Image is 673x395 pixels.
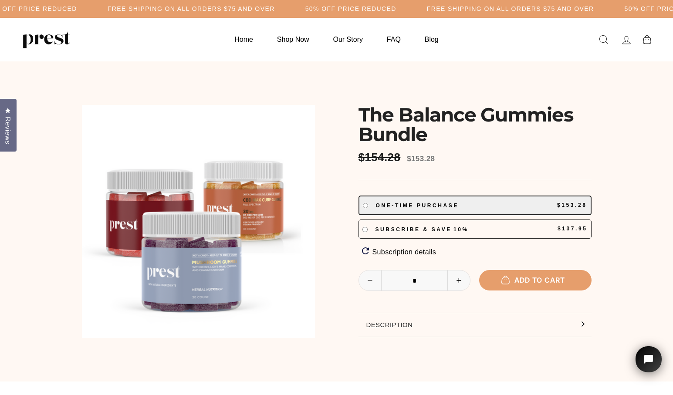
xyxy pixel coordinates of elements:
button: Reduce item quantity by one [359,270,382,290]
a: Home [223,31,264,48]
span: One-time purchase [376,203,461,209]
span: Subscription details [369,248,436,256]
button: Add to cart [479,270,592,290]
span: Reviews [2,117,14,144]
span: original price [557,200,587,210]
img: PREST ORGANICS [22,31,70,48]
a: Blog [414,31,450,48]
span: 10% [453,226,470,233]
h5: Free Shipping on all orders $75 and over [427,5,594,13]
iframe: Tidio Chat [624,334,673,395]
a: Our Story [322,31,374,48]
span: $154.28 [358,151,403,164]
span: recurring price [558,223,588,234]
span: Add to cart [506,276,565,284]
span: Subscribe & save [375,226,453,233]
input: quantity [359,270,470,291]
h5: Free Shipping on all orders $75 and over [108,5,275,13]
button: Subscription details [362,246,436,258]
a: FAQ [376,31,412,48]
h1: The Balance Gummies Bundle [358,105,592,144]
h5: 50% OFF PRICE REDUCED [305,5,396,13]
button: Description [358,313,592,337]
img: The Balance Gummies Bundle [82,105,315,338]
a: Shop Now [266,31,320,48]
span: $153.28 [407,155,435,163]
button: Increase item quantity by one [447,270,470,290]
ul: Primary [223,31,449,48]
